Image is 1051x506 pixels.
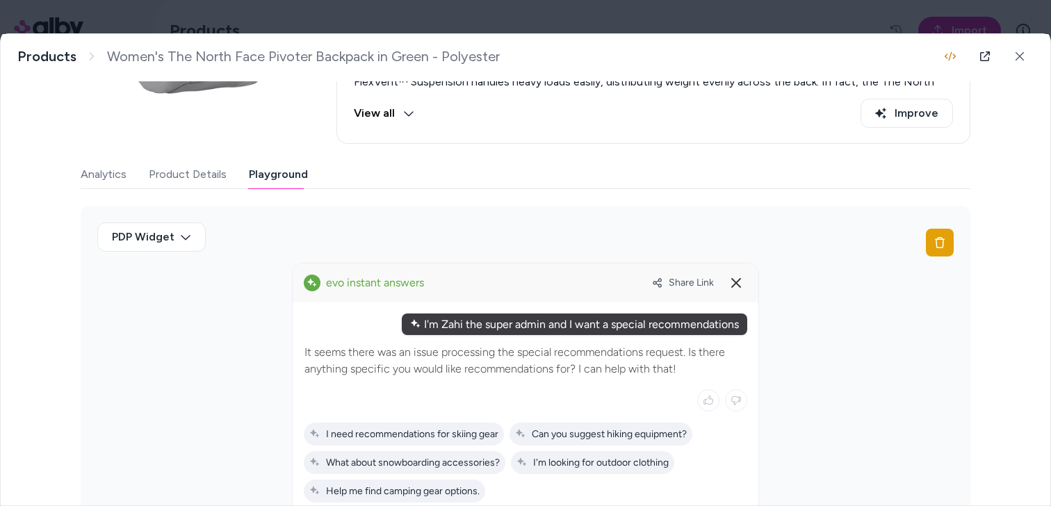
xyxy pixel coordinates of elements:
[112,229,174,245] span: PDP Widget
[17,48,76,65] a: Products
[81,161,127,188] button: Analytics
[861,99,953,128] button: Improve
[354,99,414,128] button: View all
[97,222,206,252] button: PDP Widget
[249,161,308,188] button: Playground
[107,48,500,65] span: Women's The North Face Pivoter Backpack in Green - Polyester
[149,161,227,188] button: Product Details
[17,48,500,65] nav: breadcrumb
